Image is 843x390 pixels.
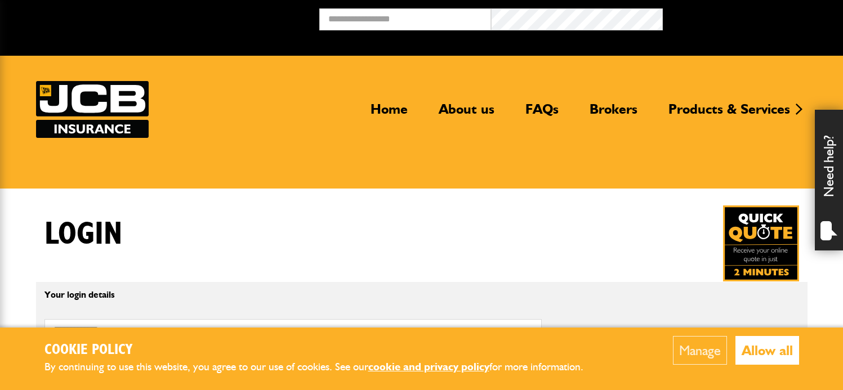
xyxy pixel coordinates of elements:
[44,358,602,376] p: By continuing to use this website, you agree to our use of cookies. See our for more information.
[368,360,489,373] a: cookie and privacy policy
[723,205,799,281] img: Quick Quote
[735,336,799,365] button: Allow all
[517,101,567,127] a: FAQs
[44,216,122,253] h1: Login
[36,81,149,138] a: JCB Insurance Services
[44,342,602,359] h2: Cookie Policy
[673,336,727,365] button: Manage
[362,101,416,127] a: Home
[430,101,503,127] a: About us
[660,101,799,127] a: Products & Services
[36,81,149,138] img: JCB Insurance Services logo
[663,8,835,26] button: Broker Login
[723,205,799,281] a: Get your insurance quote in just 2-minutes
[44,290,542,299] p: Your login details
[581,101,646,127] a: Brokers
[815,110,843,250] div: Need help?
